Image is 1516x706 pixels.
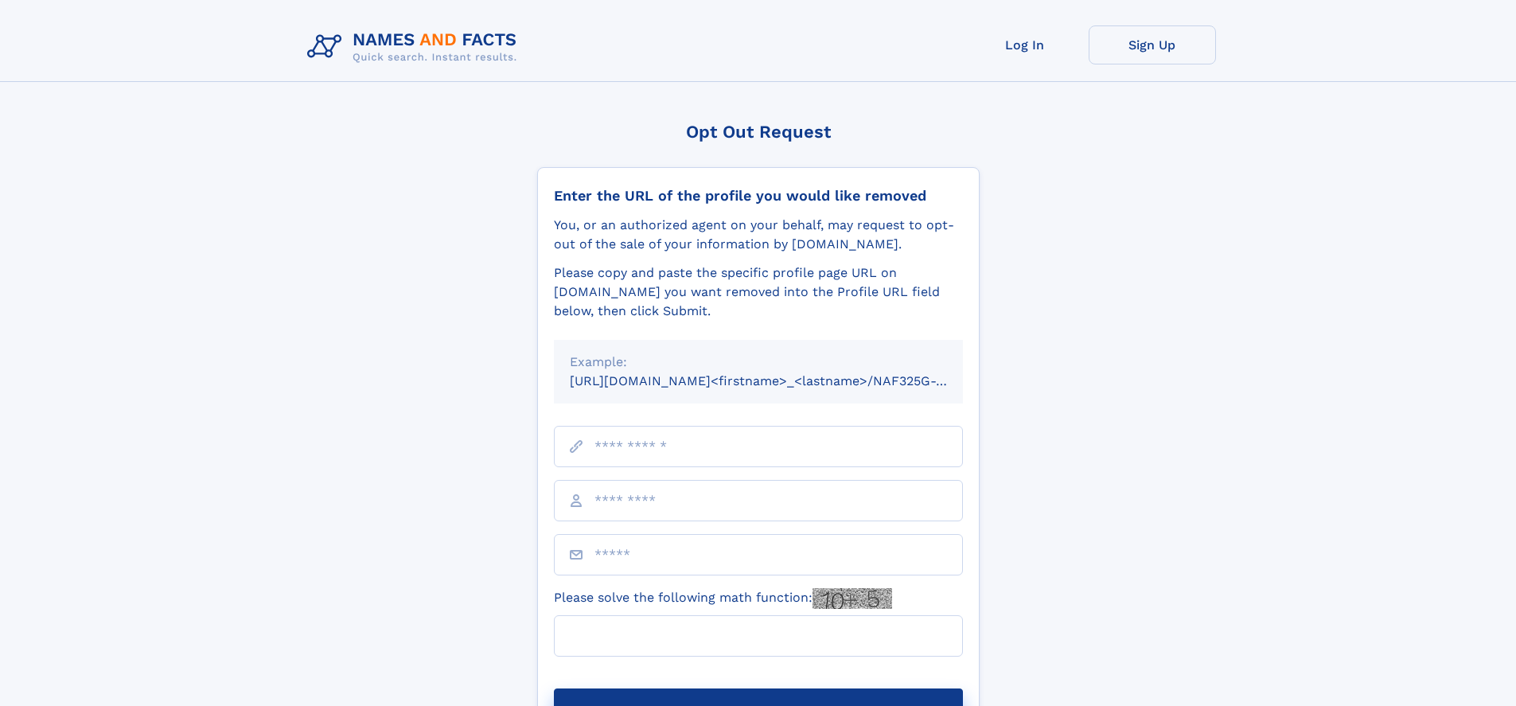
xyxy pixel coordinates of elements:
[554,216,963,254] div: You, or an authorized agent on your behalf, may request to opt-out of the sale of your informatio...
[301,25,530,68] img: Logo Names and Facts
[554,187,963,205] div: Enter the URL of the profile you would like removed
[537,122,980,142] div: Opt Out Request
[1089,25,1216,64] a: Sign Up
[554,263,963,321] div: Please copy and paste the specific profile page URL on [DOMAIN_NAME] you want removed into the Pr...
[570,353,947,372] div: Example:
[554,588,892,609] label: Please solve the following math function:
[570,373,993,388] small: [URL][DOMAIN_NAME]<firstname>_<lastname>/NAF325G-xxxxxxxx
[961,25,1089,64] a: Log In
